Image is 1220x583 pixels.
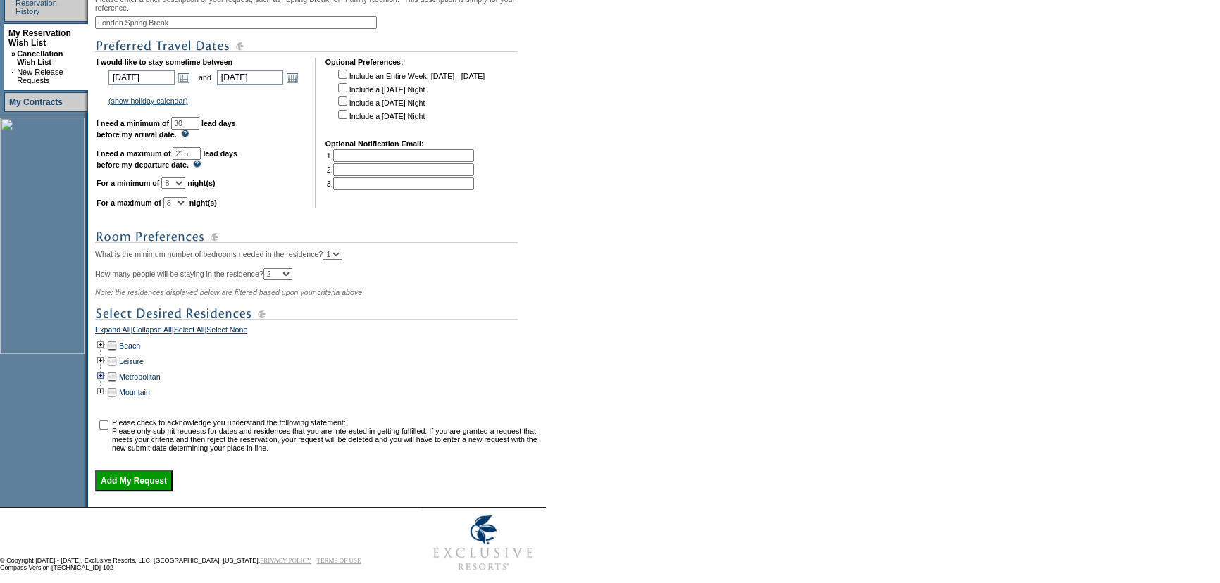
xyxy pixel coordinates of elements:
[97,119,236,139] b: lead days before my arrival date.
[9,97,63,107] a: My Contracts
[327,177,474,190] td: 3.
[189,199,217,207] b: night(s)
[174,325,205,338] a: Select All
[95,470,173,491] input: Add My Request
[112,418,541,452] td: Please check to acknowledge you understand the following statement: Please only submit requests f...
[187,179,215,187] b: night(s)
[97,179,159,187] b: For a minimum of
[317,557,361,564] a: TERMS OF USE
[119,357,144,365] a: Leisure
[325,139,424,148] b: Optional Notification Email:
[335,68,485,130] td: Include an Entire Week, [DATE] - [DATE] Include a [DATE] Night Include a [DATE] Night Include a [...
[97,149,237,169] b: lead days before my departure date.
[119,388,150,396] a: Mountain
[327,163,474,176] td: 2.
[327,149,474,162] td: 1.
[119,341,140,350] a: Beach
[95,325,130,338] a: Expand All
[108,70,175,85] input: Date format: M/D/Y. Shortcut keys: [T] for Today. [UP] or [.] for Next Day. [DOWN] or [,] for Pre...
[17,68,63,84] a: New Release Requests
[132,325,172,338] a: Collapse All
[95,325,542,338] div: | | |
[108,96,188,105] a: (show holiday calendar)
[285,70,300,85] a: Open the calendar popup.
[95,288,362,296] span: Note: the residences displayed below are filtered based upon your criteria above
[193,160,201,168] img: questionMark_lightBlue.gif
[11,68,15,84] td: ·
[420,508,546,578] img: Exclusive Resorts
[97,119,169,127] b: I need a minimum of
[181,130,189,137] img: questionMark_lightBlue.gif
[325,58,404,66] b: Optional Preferences:
[97,149,170,158] b: I need a maximum of
[197,68,213,87] td: and
[260,557,311,564] a: PRIVACY POLICY
[206,325,247,338] a: Select None
[97,58,232,66] b: I would like to stay sometime between
[95,228,518,246] img: subTtlRoomPreferences.gif
[119,372,161,381] a: Metropolitan
[176,70,192,85] a: Open the calendar popup.
[97,199,161,207] b: For a maximum of
[17,49,63,66] a: Cancellation Wish List
[11,49,15,58] b: »
[8,28,71,48] a: My Reservation Wish List
[217,70,283,85] input: Date format: M/D/Y. Shortcut keys: [T] for Today. [UP] or [.] for Next Day. [DOWN] or [,] for Pre...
